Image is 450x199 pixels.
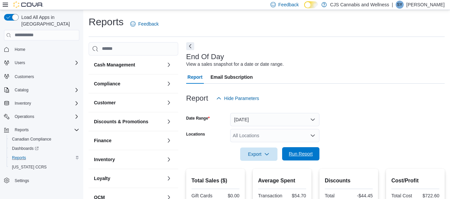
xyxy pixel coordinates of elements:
span: Customers [15,74,34,79]
button: Reports [12,126,31,134]
h3: Report [186,94,208,102]
span: Operations [12,113,79,121]
p: [PERSON_NAME] [406,1,445,9]
h3: Cash Management [94,61,135,68]
h3: Loyalty [94,175,110,182]
button: Cash Management [165,61,173,69]
div: Sadie Yanyk [396,1,404,9]
button: Open list of options [310,133,315,138]
button: Inventory [12,99,34,107]
button: Customers [1,71,82,81]
button: Customer [94,99,164,106]
h2: Total Sales ($) [192,177,239,185]
button: Home [1,45,82,54]
span: Reports [12,155,26,160]
span: Home [15,47,25,52]
span: Run Report [289,150,313,157]
label: Locations [186,132,205,137]
span: Email Subscription [211,70,253,84]
h3: Discounts & Promotions [94,118,148,125]
button: Inventory [94,156,164,163]
span: Report [188,70,203,84]
button: Operations [1,112,82,121]
a: Settings [12,177,32,185]
div: View a sales snapshot for a date or date range. [186,61,284,68]
button: Discounts & Promotions [94,118,164,125]
a: Dashboards [7,144,82,153]
button: Users [1,58,82,67]
button: Reports [7,153,82,162]
span: [US_STATE] CCRS [12,164,47,170]
span: Catalog [15,87,28,93]
p: CJS Cannabis and Wellness [330,1,389,9]
span: Export [244,148,273,161]
span: Canadian Compliance [9,135,79,143]
span: Users [15,60,25,65]
h1: Reports [89,15,124,29]
button: Settings [1,176,82,185]
span: Feedback [278,1,299,8]
button: Cash Management [94,61,164,68]
button: Customer [165,99,173,107]
span: Operations [15,114,34,119]
button: Catalog [1,85,82,95]
button: Catalog [12,86,31,94]
button: Discounts & Promotions [165,118,173,126]
div: -$44.45 [350,193,373,198]
button: Operations [12,113,37,121]
a: Reports [9,154,29,162]
button: Export [240,148,277,161]
span: Settings [15,178,29,183]
a: Canadian Compliance [9,135,54,143]
a: Dashboards [9,145,41,152]
span: Settings [12,176,79,185]
button: Compliance [165,80,173,88]
button: Users [12,59,28,67]
p: | [392,1,393,9]
button: Next [186,42,194,50]
span: Dashboards [9,145,79,152]
input: Dark Mode [304,1,318,8]
button: [US_STATE] CCRS [7,162,82,172]
span: Dashboards [12,146,39,151]
img: Cova [13,1,43,8]
button: Loyalty [94,175,164,182]
button: Inventory [165,155,173,163]
span: Feedback [138,21,159,27]
span: Home [12,45,79,53]
button: Run Report [282,147,319,160]
div: $0.00 [217,193,239,198]
span: Reports [9,154,79,162]
button: Finance [94,137,164,144]
button: Loyalty [165,174,173,182]
span: Customers [12,72,79,80]
span: Load All Apps in [GEOGRAPHIC_DATA] [19,14,79,27]
h3: Customer [94,99,116,106]
div: Total Cost [391,193,414,198]
span: Catalog [12,86,79,94]
button: [DATE] [230,113,319,126]
div: $54.70 [285,193,306,198]
span: Washington CCRS [9,163,79,171]
a: [US_STATE] CCRS [9,163,49,171]
div: Gift Cards [192,193,214,198]
div: $722.60 [417,193,439,198]
span: Inventory [12,99,79,107]
label: Date Range [186,116,210,121]
a: Home [12,46,28,53]
button: Finance [165,137,173,145]
span: Canadian Compliance [12,137,51,142]
button: Inventory [1,99,82,108]
h3: Finance [94,137,112,144]
h3: End Of Day [186,53,224,61]
a: Feedback [128,17,161,31]
span: SY [397,1,402,9]
span: Inventory [15,101,31,106]
h3: Compliance [94,80,120,87]
button: Canadian Compliance [7,135,82,144]
h2: Discounts [325,177,373,185]
h2: Cost/Profit [391,177,439,185]
button: Hide Parameters [214,92,262,105]
span: Reports [15,127,29,133]
button: Reports [1,125,82,135]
